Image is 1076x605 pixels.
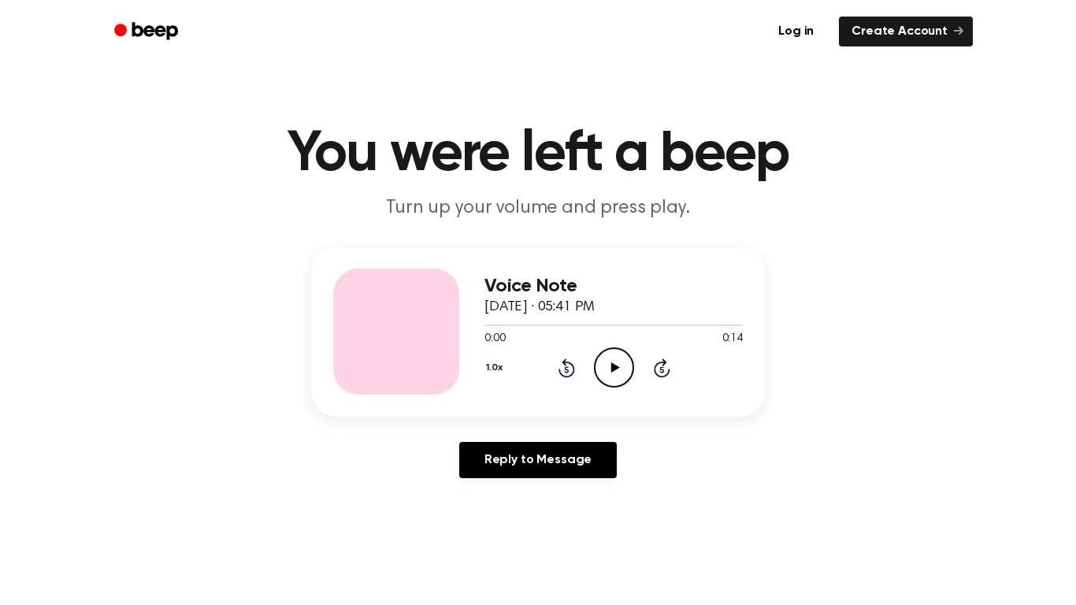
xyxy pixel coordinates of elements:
a: Log in [762,13,829,50]
p: Turn up your volume and press play. [236,195,840,221]
h1: You were left a beep [135,126,941,183]
span: 0:00 [484,331,505,347]
span: [DATE] · 05:41 PM [484,300,595,314]
button: 1.0x [484,354,508,381]
a: Reply to Message [459,442,617,478]
span: 0:14 [722,331,743,347]
a: Create Account [839,17,973,46]
h3: Voice Note [484,276,743,297]
a: Beep [103,17,192,47]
